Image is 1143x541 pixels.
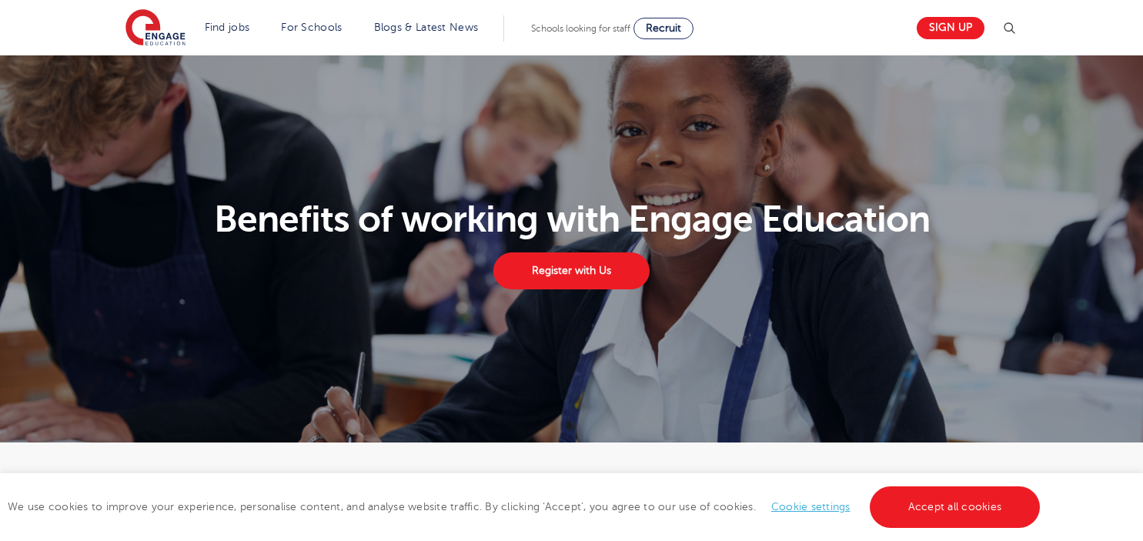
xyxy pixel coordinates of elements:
[531,23,630,34] span: Schools looking for staff
[205,22,250,33] a: Find jobs
[633,18,693,39] a: Recruit
[374,22,479,33] a: Blogs & Latest News
[8,501,1044,513] span: We use cookies to improve your experience, personalise content, and analyse website traffic. By c...
[281,22,342,33] a: For Schools
[646,22,681,34] span: Recruit
[125,9,185,48] img: Engage Education
[917,17,984,39] a: Sign up
[771,501,851,513] a: Cookie settings
[116,201,1027,238] h1: Benefits of working with Engage Education
[870,486,1041,528] a: Accept all cookies
[493,252,649,289] a: Register with Us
